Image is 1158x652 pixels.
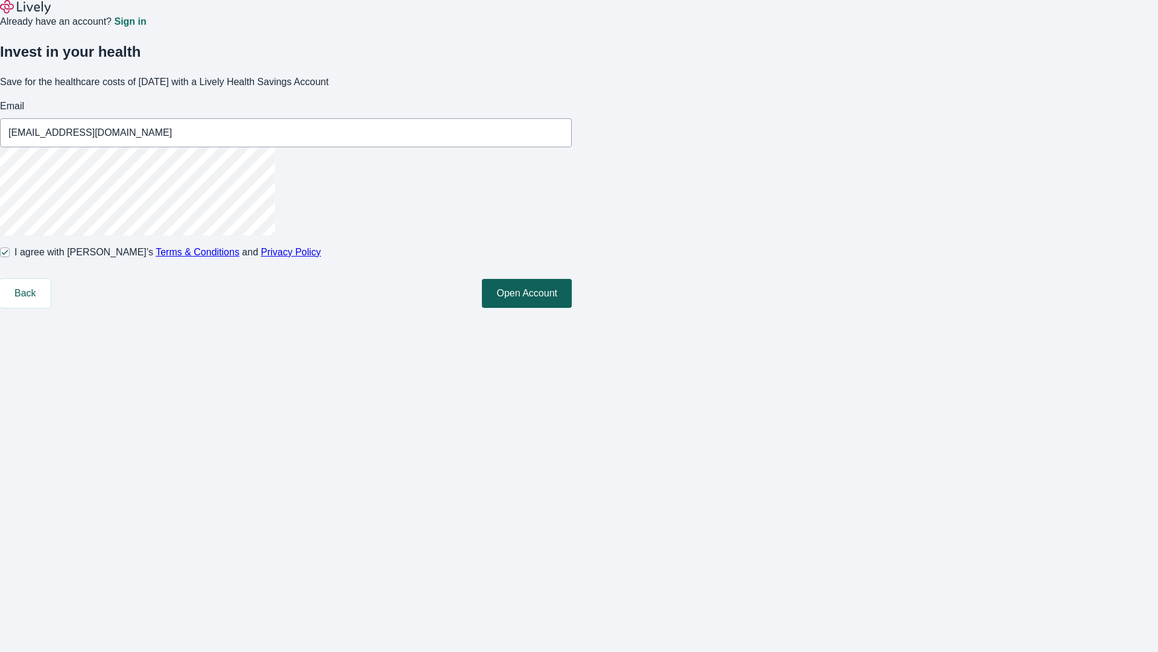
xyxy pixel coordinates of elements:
[14,245,321,260] span: I agree with [PERSON_NAME]’s and
[156,247,239,257] a: Terms & Conditions
[482,279,572,308] button: Open Account
[114,17,146,27] a: Sign in
[261,247,321,257] a: Privacy Policy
